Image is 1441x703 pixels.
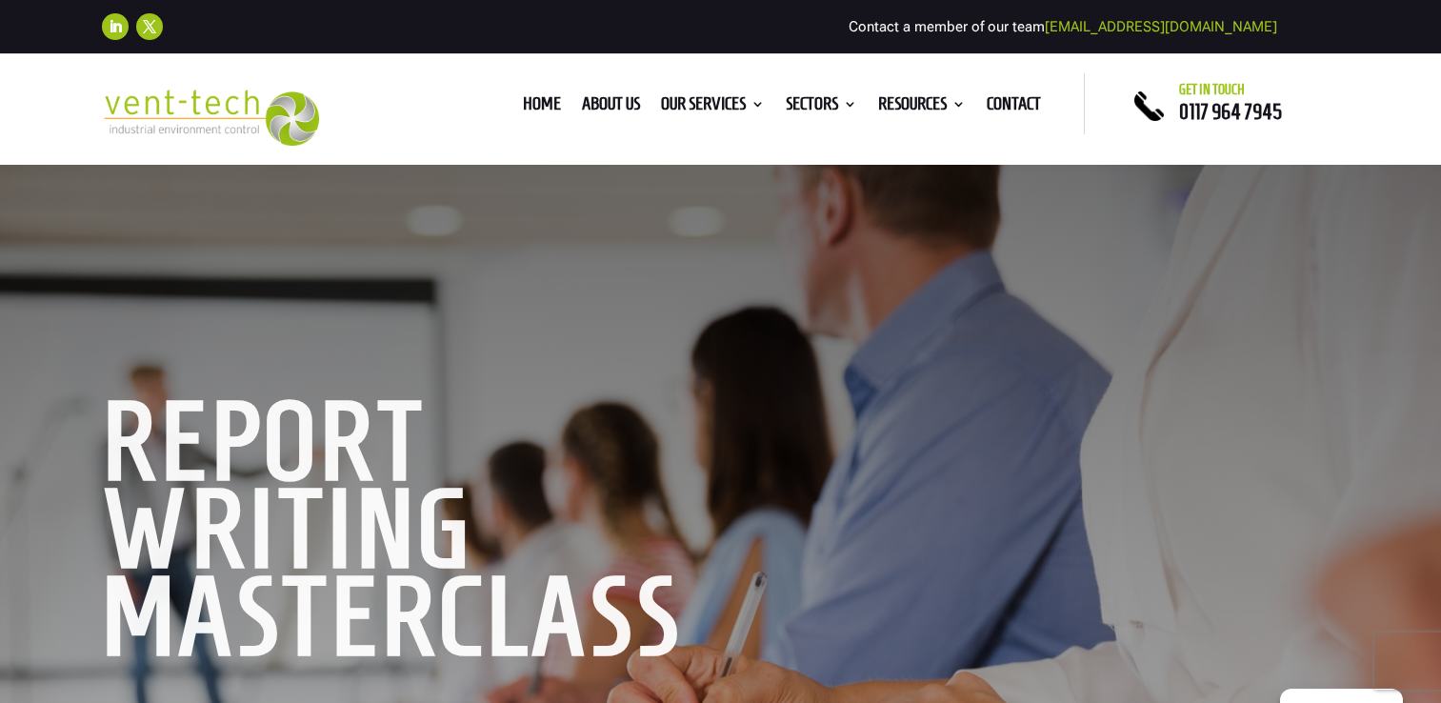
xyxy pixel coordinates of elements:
[786,97,857,118] a: Sectors
[1179,82,1245,97] span: Get in touch
[1045,18,1277,35] a: [EMAIL_ADDRESS][DOMAIN_NAME]
[661,97,765,118] a: Our Services
[582,97,640,118] a: About us
[878,97,966,118] a: Resources
[136,13,163,40] a: Follow on X
[849,18,1277,35] span: Contact a member of our team
[102,90,320,146] img: 2023-09-27T08_35_16.549ZVENT-TECH---Clear-background
[102,13,129,40] a: Follow on LinkedIn
[523,97,561,118] a: Home
[1179,100,1282,123] a: 0117 964 7945
[102,394,683,667] h1: Report Writing Masterclass
[987,97,1041,118] a: Contact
